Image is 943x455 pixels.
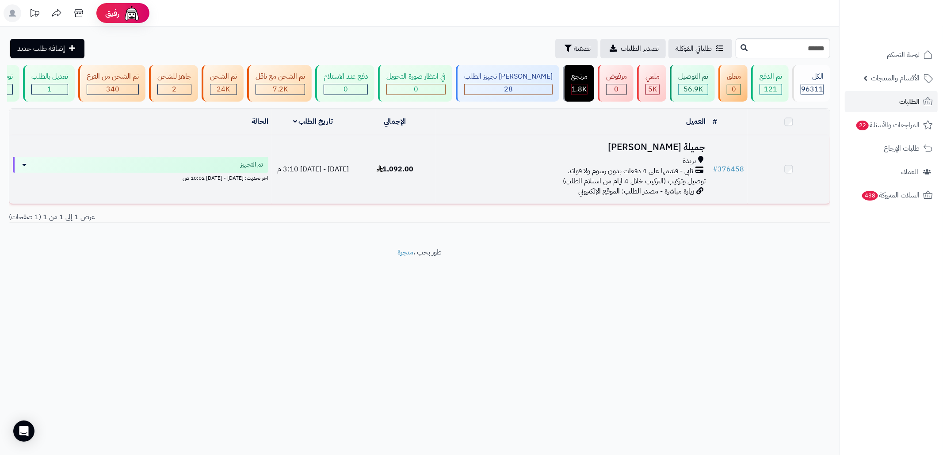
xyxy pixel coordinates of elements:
div: 7222 [256,84,305,95]
a: تم الشحن من الفرع 340 [76,65,147,102]
span: زيارة مباشرة - مصدر الطلب: الموقع الإلكتروني [578,186,694,197]
div: جاهز للشحن [157,72,191,82]
span: 438 [861,190,878,201]
a: الإجمالي [384,116,406,127]
a: لوحة التحكم [845,44,938,65]
button: تصفية [555,39,598,58]
a: تم الشحن 24K [200,65,245,102]
a: ملغي 5K [635,65,668,102]
span: تصدير الطلبات [621,43,659,54]
a: تم الدفع 121 [749,65,790,102]
span: 1.8K [572,84,587,95]
a: تعديل بالطلب 1 [21,65,76,102]
a: مرتجع 1.8K [561,65,596,102]
div: دفع عند الاستلام [324,72,368,82]
span: 0 [414,84,418,95]
a: في انتظار صورة التحويل 0 [376,65,454,102]
a: معلق 0 [717,65,749,102]
span: 121 [764,84,778,95]
span: 340 [106,84,119,95]
div: 0 [607,84,626,95]
span: 1,092.00 [377,164,414,174]
div: 24023 [210,84,237,95]
span: تابي - قسّمها على 4 دفعات بدون رسوم ولا فوائد [568,166,693,176]
img: ai-face.png [123,4,141,22]
div: اخر تحديث: [DATE] - [DATE] 10:02 ص [13,173,268,182]
div: 0 [387,84,445,95]
a: مرفوض 0 [596,65,635,102]
div: تم التوصيل [678,72,708,82]
div: تم الشحن [210,72,237,82]
a: إضافة طلب جديد [10,39,84,58]
span: 96311 [801,84,823,95]
div: 28 [465,84,552,95]
a: تم التوصيل 56.9K [668,65,717,102]
div: الكل [801,72,824,82]
span: تصفية [574,43,591,54]
img: logo-2.png [883,9,935,28]
span: # [713,164,718,174]
span: 2 [172,84,177,95]
a: [PERSON_NAME] تجهيز الطلب 28 [454,65,561,102]
div: 1836 [572,84,587,95]
a: تاريخ الطلب [293,116,333,127]
div: مرفوض [606,72,627,82]
div: 1 [32,84,68,95]
span: لوحة التحكم [887,49,920,61]
span: 56.9K [683,84,703,95]
span: 22 [856,120,870,131]
span: توصيل وتركيب (التركيب خلال 4 ايام من استلام الطلب) [563,176,706,186]
div: تم الشحن مع ناقل [256,72,305,82]
span: 5K [648,84,657,95]
div: في انتظار صورة التحويل [386,72,446,82]
div: مرتجع [571,72,588,82]
div: عرض 1 إلى 1 من 1 (1 صفحات) [2,212,420,222]
span: السلات المتروكة [861,189,920,201]
div: 0 [727,84,741,95]
div: 56949 [679,84,708,95]
span: رفيق [105,8,119,19]
div: Open Intercom Messenger [13,421,34,442]
span: 0 [344,84,348,95]
div: [PERSON_NAME] تجهيز الطلب [464,72,553,82]
a: العملاء [845,161,938,182]
span: تم التجهيز [241,160,263,169]
a: دفع عند الاستلام 0 [313,65,376,102]
div: معلق [727,72,741,82]
a: تم الشحن مع ناقل 7.2K [245,65,313,102]
span: الأقسام والمنتجات [871,72,920,84]
a: #376458 [713,164,744,174]
span: الطلبات [899,95,920,108]
a: طلباتي المُوكلة [668,39,732,58]
a: العميل [686,116,706,127]
span: طلبات الإرجاع [884,142,920,155]
span: 24K [217,84,230,95]
div: تعديل بالطلب [31,72,68,82]
a: تصدير الطلبات [600,39,666,58]
div: ملغي [645,72,660,82]
a: المراجعات والأسئلة22 [845,114,938,136]
span: 1 [48,84,52,95]
a: الكل96311 [790,65,832,102]
a: تحديثات المنصة [23,4,46,24]
h3: جميلة [PERSON_NAME] [439,142,706,152]
a: طلبات الإرجاع [845,138,938,159]
div: 340 [87,84,138,95]
span: بريدة [683,156,696,166]
div: تم الشحن من الفرع [87,72,139,82]
span: 0 [615,84,619,95]
span: المراجعات والأسئلة [855,119,920,131]
div: 4995 [646,84,659,95]
div: تم الدفع [760,72,782,82]
span: 0 [732,84,736,95]
div: 2 [158,84,191,95]
a: # [713,116,717,127]
span: 7.2K [273,84,288,95]
span: العملاء [901,166,918,178]
span: طلباتي المُوكلة [676,43,712,54]
span: [DATE] - [DATE] 3:10 م [277,164,349,174]
span: 28 [504,84,513,95]
div: 0 [324,84,367,95]
a: السلات المتروكة438 [845,185,938,206]
a: جاهز للشحن 2 [147,65,200,102]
